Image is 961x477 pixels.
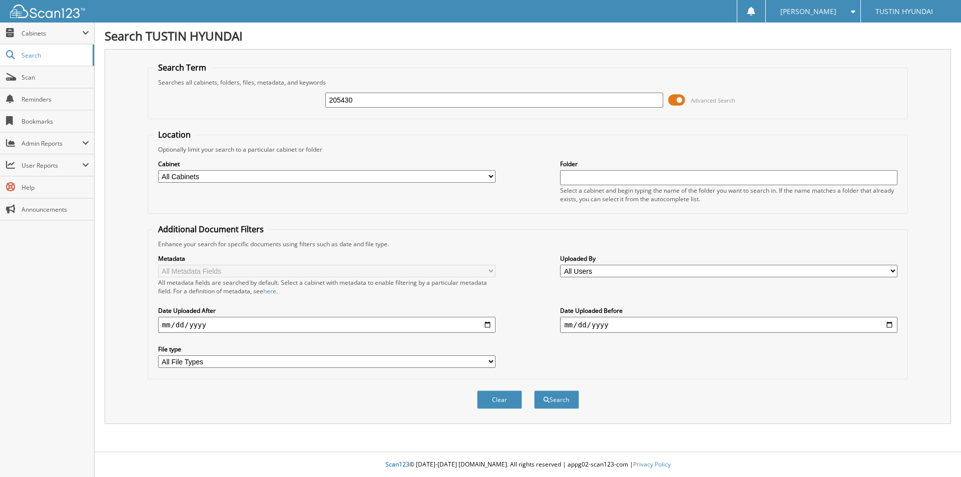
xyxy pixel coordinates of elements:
[22,183,89,192] span: Help
[158,306,496,315] label: Date Uploaded After
[10,5,85,18] img: scan123-logo-white.svg
[560,186,897,203] div: Select a cabinet and begin typing the name of the folder you want to search in. If the name match...
[22,73,89,82] span: Scan
[911,429,961,477] iframe: Chat Widget
[560,317,897,333] input: end
[534,390,579,409] button: Search
[153,240,903,248] div: Enhance your search for specific documents using filters such as date and file type.
[153,62,211,73] legend: Search Term
[560,254,897,263] label: Uploaded By
[22,161,82,170] span: User Reports
[263,287,276,295] a: here
[153,78,903,87] div: Searches all cabinets, folders, files, metadata, and keywords
[153,145,903,154] div: Optionally limit your search to a particular cabinet or folder
[385,460,409,468] span: Scan123
[691,97,735,104] span: Advanced Search
[560,160,897,168] label: Folder
[158,160,496,168] label: Cabinet
[158,317,496,333] input: start
[153,224,269,235] legend: Additional Document Filters
[875,9,933,15] span: TUSTIN HYUNDAI
[158,345,496,353] label: File type
[780,9,836,15] span: [PERSON_NAME]
[22,205,89,214] span: Announcements
[22,95,89,104] span: Reminders
[477,390,522,409] button: Clear
[22,139,82,148] span: Admin Reports
[22,29,82,38] span: Cabinets
[22,51,88,60] span: Search
[560,306,897,315] label: Date Uploaded Before
[105,28,951,44] h1: Search TUSTIN HYUNDAI
[633,460,671,468] a: Privacy Policy
[22,117,89,126] span: Bookmarks
[158,254,496,263] label: Metadata
[95,452,961,477] div: © [DATE]-[DATE] [DOMAIN_NAME]. All rights reserved | appg02-scan123-com |
[153,129,196,140] legend: Location
[158,278,496,295] div: All metadata fields are searched by default. Select a cabinet with metadata to enable filtering b...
